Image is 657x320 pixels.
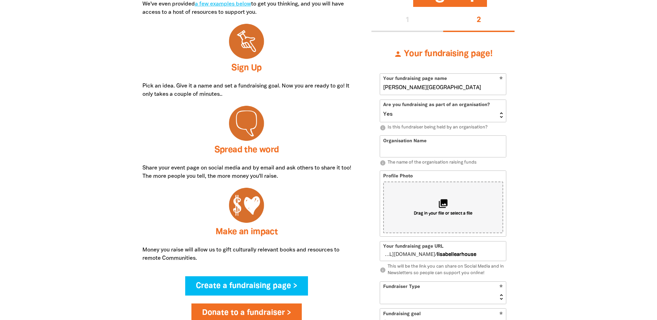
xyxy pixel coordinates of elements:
span: Make an impact [216,228,278,236]
button: Stage 2 [443,10,515,32]
button: Stage 1 [371,10,443,32]
i: info [380,160,386,166]
a: Create a fundraising page > [185,276,308,296]
i: info [380,125,386,131]
p: Pick an idea. Give it a name and set a fundraising goal. Now you are ready to go! It only takes a... [142,82,351,99]
i: person [394,50,402,58]
p: Share your event page on social media and by email and ask others to share it too! The more peopl... [142,164,351,180]
span: [DOMAIN_NAME][URL] [383,251,435,258]
span: / [380,241,437,261]
h3: Your fundraising page! [380,40,506,68]
p: The name of the organisation raising funds [380,159,506,166]
p: Is this fundraiser being held by an organisation? [380,124,506,131]
p: Money you raise will allow us to gift culturally relevant books and resources to remote Communities. [142,246,351,262]
span: Drag in your file or select a file [414,211,472,217]
div: fundraising.ilf.org.au/lisabellearhouse [380,241,506,261]
i: info [380,267,386,273]
a: a few examples below [195,2,251,7]
p: This will be the link you can share on Social Media and in Newsletters so people can support you ... [380,264,506,277]
span: Spread the word [215,146,279,154]
i: collections [438,198,448,209]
